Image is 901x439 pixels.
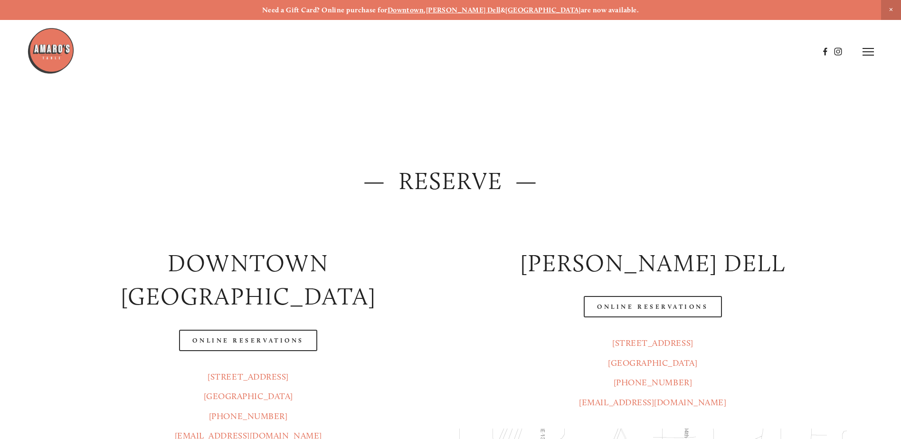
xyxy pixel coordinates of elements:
a: [GEOGRAPHIC_DATA] [204,391,293,401]
strong: & [501,6,505,14]
a: [EMAIL_ADDRESS][DOMAIN_NAME] [579,397,726,408]
a: Online Reservations [584,296,721,317]
a: [PERSON_NAME] Dell [426,6,501,14]
a: [STREET_ADDRESS] [208,372,289,382]
img: Amaro's Table [27,27,75,75]
h2: Downtown [GEOGRAPHIC_DATA] [54,247,443,314]
strong: , [424,6,426,14]
a: [PHONE_NUMBER] [209,411,288,421]
a: Online Reservations [179,330,317,351]
a: [PHONE_NUMBER] [614,377,692,388]
strong: Need a Gift Card? Online purchase for [262,6,388,14]
h2: [PERSON_NAME] DELL [459,247,847,280]
a: [STREET_ADDRESS] [612,338,693,348]
strong: are now available. [581,6,639,14]
a: [GEOGRAPHIC_DATA] [608,358,697,368]
a: Downtown [388,6,424,14]
a: [GEOGRAPHIC_DATA] [505,6,581,14]
h2: — Reserve — [54,164,847,198]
